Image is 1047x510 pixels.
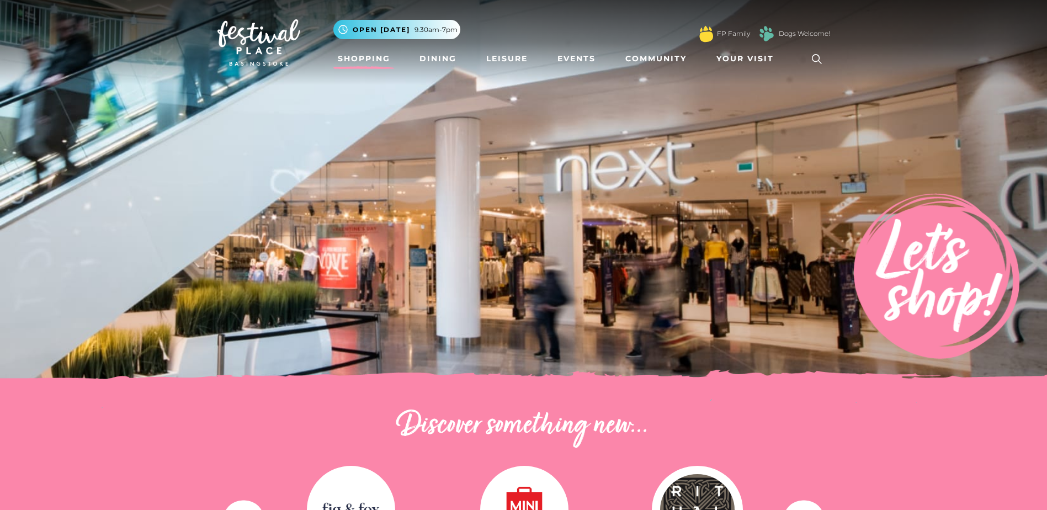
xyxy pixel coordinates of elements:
[717,29,750,39] a: FP Family
[779,29,830,39] a: Dogs Welcome!
[621,49,691,69] a: Community
[333,49,395,69] a: Shopping
[553,49,600,69] a: Events
[217,408,830,444] h2: Discover something new...
[217,19,300,66] img: Festival Place Logo
[333,20,460,39] button: Open [DATE] 9.30am-7pm
[353,25,410,35] span: Open [DATE]
[482,49,532,69] a: Leisure
[414,25,458,35] span: 9.30am-7pm
[415,49,461,69] a: Dining
[712,49,784,69] a: Your Visit
[716,53,774,65] span: Your Visit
